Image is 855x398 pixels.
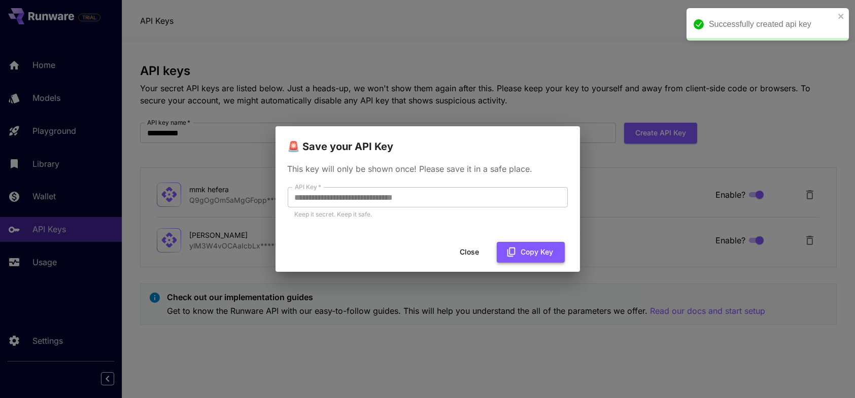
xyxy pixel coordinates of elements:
[295,183,321,191] label: API Key
[709,18,835,30] div: Successfully created api key
[838,12,845,20] button: close
[447,242,493,263] button: Close
[295,209,561,220] p: Keep it secret. Keep it safe.
[288,163,568,175] p: This key will only be shown once! Please save it in a safe place.
[276,126,580,155] h2: 🚨 Save your API Key
[497,242,565,263] button: Copy Key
